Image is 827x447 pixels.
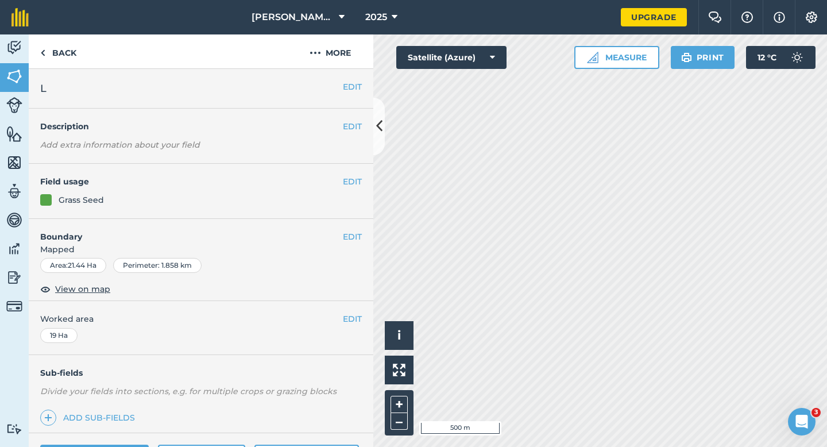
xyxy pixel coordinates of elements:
[11,8,29,26] img: fieldmargin Logo
[740,11,754,23] img: A question mark icon
[6,269,22,286] img: svg+xml;base64,PD94bWwgdmVyc2lvbj0iMS4wIiBlbmNvZGluZz0idXRmLTgiPz4KPCEtLSBHZW5lcmF0b3I6IEFkb2JlIE...
[40,140,200,150] em: Add extra information about your field
[391,396,408,413] button: +
[343,80,362,93] button: EDIT
[805,11,818,23] img: A cog icon
[365,10,387,24] span: 2025
[746,46,816,69] button: 12 °C
[758,46,776,69] span: 12 ° C
[29,219,343,243] h4: Boundary
[6,423,22,434] img: svg+xml;base64,PD94bWwgdmVyc2lvbj0iMS4wIiBlbmNvZGluZz0idXRmLTgiPz4KPCEtLSBHZW5lcmF0b3I6IEFkb2JlIE...
[6,125,22,142] img: svg+xml;base64,PHN2ZyB4bWxucz0iaHR0cDovL3d3dy53My5vcmcvMjAwMC9zdmciIHdpZHRoPSI1NiIgaGVpZ2h0PSI2MC...
[40,313,362,325] span: Worked area
[55,283,110,295] span: View on map
[396,46,507,69] button: Satellite (Azure)
[29,367,373,379] h4: Sub-fields
[40,328,78,343] div: 19 Ha
[6,39,22,56] img: svg+xml;base64,PD94bWwgdmVyc2lvbj0iMS4wIiBlbmNvZGluZz0idXRmLTgiPz4KPCEtLSBHZW5lcmF0b3I6IEFkb2JlIE...
[40,258,106,273] div: Area : 21.44 Ha
[343,230,362,243] button: EDIT
[252,10,334,24] span: [PERSON_NAME] & Sons Farming
[6,183,22,200] img: svg+xml;base64,PD94bWwgdmVyc2lvbj0iMS4wIiBlbmNvZGluZz0idXRmLTgiPz4KPCEtLSBHZW5lcmF0b3I6IEFkb2JlIE...
[786,46,809,69] img: svg+xml;base64,PD94bWwgdmVyc2lvbj0iMS4wIiBlbmNvZGluZz0idXRmLTgiPz4KPCEtLSBHZW5lcmF0b3I6IEFkb2JlIE...
[6,97,22,113] img: svg+xml;base64,PD94bWwgdmVyc2lvbj0iMS4wIiBlbmNvZGluZz0idXRmLTgiPz4KPCEtLSBHZW5lcmF0b3I6IEFkb2JlIE...
[621,8,687,26] a: Upgrade
[6,298,22,314] img: svg+xml;base64,PD94bWwgdmVyc2lvbj0iMS4wIiBlbmNvZGluZz0idXRmLTgiPz4KPCEtLSBHZW5lcmF0b3I6IEFkb2JlIE...
[708,11,722,23] img: Two speech bubbles overlapping with the left bubble in the forefront
[287,34,373,68] button: More
[40,175,343,188] h4: Field usage
[6,211,22,229] img: svg+xml;base64,PD94bWwgdmVyc2lvbj0iMS4wIiBlbmNvZGluZz0idXRmLTgiPz4KPCEtLSBHZW5lcmF0b3I6IEFkb2JlIE...
[788,408,816,436] iframe: Intercom live chat
[310,46,321,60] img: svg+xml;base64,PHN2ZyB4bWxucz0iaHR0cDovL3d3dy53My5vcmcvMjAwMC9zdmciIHdpZHRoPSIyMCIgaGVpZ2h0PSIyNC...
[29,34,88,68] a: Back
[40,282,51,296] img: svg+xml;base64,PHN2ZyB4bWxucz0iaHR0cDovL3d3dy53My5vcmcvMjAwMC9zdmciIHdpZHRoPSIxOCIgaGVpZ2h0PSIyNC...
[385,321,413,350] button: i
[40,80,47,97] span: L
[29,243,373,256] span: Mapped
[397,328,401,342] span: i
[811,408,821,417] span: 3
[6,154,22,171] img: svg+xml;base64,PHN2ZyB4bWxucz0iaHR0cDovL3d3dy53My5vcmcvMjAwMC9zdmciIHdpZHRoPSI1NiIgaGVpZ2h0PSI2MC...
[59,194,104,206] div: Grass Seed
[343,175,362,188] button: EDIT
[44,411,52,425] img: svg+xml;base64,PHN2ZyB4bWxucz0iaHR0cDovL3d3dy53My5vcmcvMjAwMC9zdmciIHdpZHRoPSIxNCIgaGVpZ2h0PSIyNC...
[681,51,692,64] img: svg+xml;base64,PHN2ZyB4bWxucz0iaHR0cDovL3d3dy53My5vcmcvMjAwMC9zdmciIHdpZHRoPSIxOSIgaGVpZ2h0PSIyNC...
[40,282,110,296] button: View on map
[6,240,22,257] img: svg+xml;base64,PD94bWwgdmVyc2lvbj0iMS4wIiBlbmNvZGluZz0idXRmLTgiPz4KPCEtLSBHZW5lcmF0b3I6IEFkb2JlIE...
[40,410,140,426] a: Add sub-fields
[671,46,735,69] button: Print
[343,313,362,325] button: EDIT
[40,120,362,133] h4: Description
[391,413,408,430] button: –
[574,46,659,69] button: Measure
[774,10,785,24] img: svg+xml;base64,PHN2ZyB4bWxucz0iaHR0cDovL3d3dy53My5vcmcvMjAwMC9zdmciIHdpZHRoPSIxNyIgaGVpZ2h0PSIxNy...
[40,386,337,396] em: Divide your fields into sections, e.g. for multiple crops or grazing blocks
[343,120,362,133] button: EDIT
[40,46,45,60] img: svg+xml;base64,PHN2ZyB4bWxucz0iaHR0cDovL3d3dy53My5vcmcvMjAwMC9zdmciIHdpZHRoPSI5IiBoZWlnaHQ9IjI0Ii...
[393,364,405,376] img: Four arrows, one pointing top left, one top right, one bottom right and the last bottom left
[113,258,202,273] div: Perimeter : 1.858 km
[6,68,22,85] img: svg+xml;base64,PHN2ZyB4bWxucz0iaHR0cDovL3d3dy53My5vcmcvMjAwMC9zdmciIHdpZHRoPSI1NiIgaGVpZ2h0PSI2MC...
[587,52,598,63] img: Ruler icon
